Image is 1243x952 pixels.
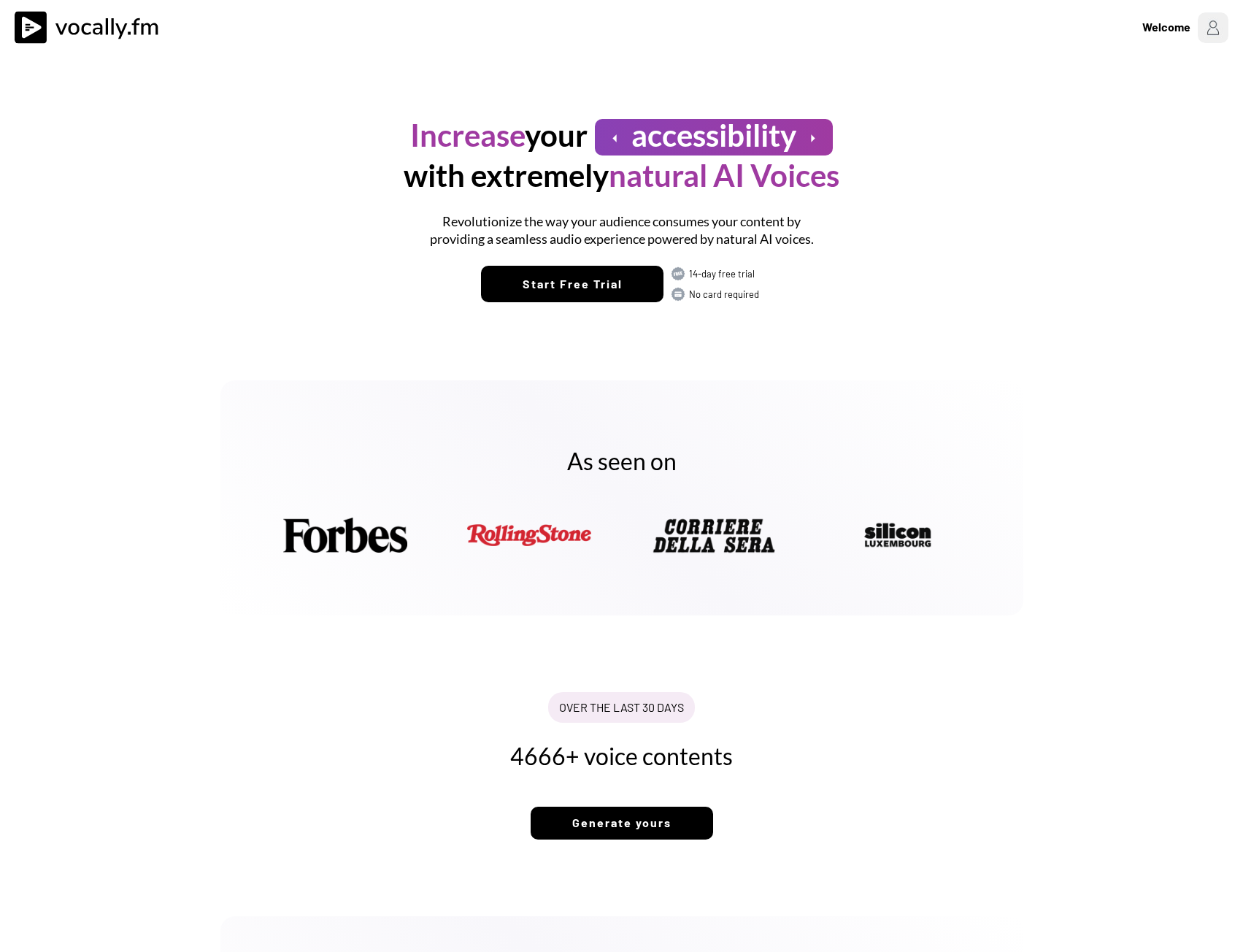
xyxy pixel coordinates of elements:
button: Generate yours [531,807,713,840]
img: CARD.svg [671,287,685,302]
button: Start Free Trial [481,266,663,302]
font: Increase [410,117,525,153]
h2: As seen on [268,446,976,477]
img: Corriere-della-Sera-LOGO-FAT-2.webp [652,510,776,561]
h1: Revolutionize the way your audience consumes your content by providing a seamless audio experienc... [421,213,823,247]
img: rolling.png [467,510,591,561]
h2: 4666+ voice contents [330,741,914,772]
img: vocally%20logo.svg [15,11,168,44]
img: FREE.svg [671,266,685,281]
img: Profile%20Placeholder.png [1198,12,1228,43]
div: No card required [689,288,762,301]
h1: accessibility [631,115,796,156]
img: Forbes.png [283,510,407,561]
div: OVER THE LAST 30 DAYS [559,699,684,715]
button: arrow_right [804,129,822,147]
button: arrow_left [606,129,624,147]
h1: with extremely [404,156,839,196]
h1: your [410,115,588,156]
div: Welcome [1142,18,1190,36]
img: silicon_logo_MINIMUMsize_web.png [836,510,960,561]
div: 14-day free trial [689,267,762,280]
font: natural AI Voices [609,157,839,193]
